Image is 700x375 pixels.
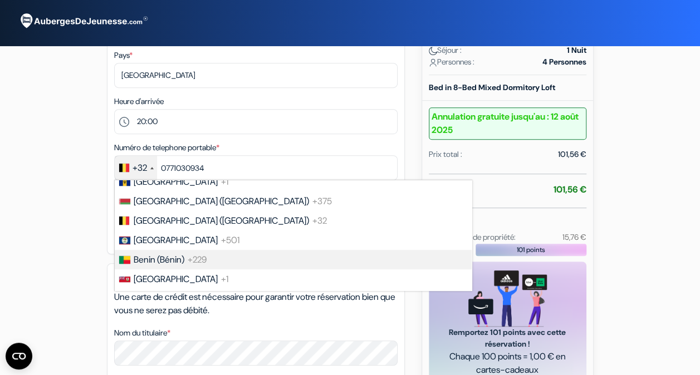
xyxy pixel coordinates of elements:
[542,56,586,68] strong: 4 Personnes
[114,327,170,339] label: Nom du titulaire
[134,234,218,246] span: [GEOGRAPHIC_DATA]
[312,215,327,226] span: +32
[114,180,472,291] ul: List of countries
[134,176,218,187] span: [GEOGRAPHIC_DATA]
[442,327,573,350] span: Remportez 101 points avec cette réservation !
[114,96,164,107] label: Heure d'arrivée
[312,195,332,207] span: +375
[567,45,586,56] strong: 1 Nuit
[429,47,437,55] img: moon.svg
[134,254,184,265] span: Benin (Bénin)
[134,215,309,226] span: [GEOGRAPHIC_DATA] ([GEOGRAPHIC_DATA])
[429,82,555,92] b: Bed in 8-Bed Mixed Dormitory Loft
[429,232,516,242] small: Taxes et frais de propriété:
[114,50,133,61] label: Pays
[429,107,586,140] b: Annulation gratuite jusqu'au : 12 août 2025
[468,270,547,327] img: gift_card_hero_new.png
[517,245,545,255] span: 101 points
[554,184,586,195] strong: 101,56 €
[429,58,437,67] img: user_icon.svg
[221,176,228,187] span: +1
[134,273,218,285] span: [GEOGRAPHIC_DATA]
[134,195,309,207] span: [GEOGRAPHIC_DATA] ([GEOGRAPHIC_DATA])
[221,273,228,285] span: +1
[429,149,462,160] div: Prix total :
[429,56,474,68] span: Personnes :
[558,149,586,160] div: 101,56 €
[114,155,398,180] input: 470 12 34 56
[562,232,586,242] small: 15,76 €
[115,156,157,180] div: Belgium (België): +32
[133,161,147,175] div: +32
[13,6,153,36] img: AubergesDeJeunesse.com
[429,45,462,56] span: Séjour :
[188,254,207,265] span: +229
[114,290,398,317] p: Une carte de crédit est nécessaire pour garantir votre réservation bien que vous ne serez pas déb...
[114,142,219,154] label: Numéro de telephone portable
[221,234,239,246] span: +501
[6,343,32,369] button: Open CMP widget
